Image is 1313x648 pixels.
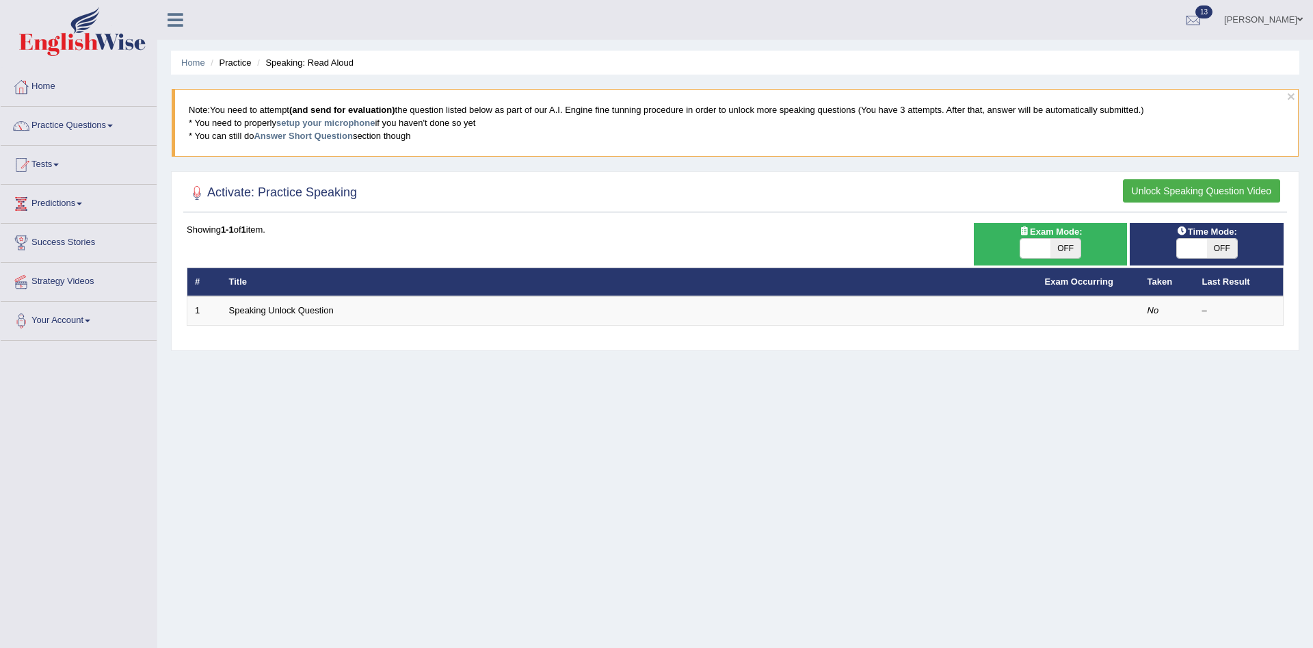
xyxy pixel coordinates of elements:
a: Exam Occurring [1045,276,1113,287]
span: 13 [1195,5,1212,18]
div: Show exams occurring in exams [974,223,1128,265]
div: – [1202,304,1276,317]
th: Taken [1140,268,1195,296]
a: Predictions [1,185,157,219]
a: Tests [1,146,157,180]
li: Speaking: Read Aloud [254,56,354,69]
a: Strategy Videos [1,263,157,297]
button: × [1287,89,1295,103]
button: Unlock Speaking Question Video [1123,179,1280,203]
h2: Activate: Practice Speaking [187,183,357,203]
blockquote: You need to attempt the question listed below as part of our A.I. Engine fine tunning procedure i... [172,89,1299,157]
a: Answer Short Question [254,131,352,141]
span: OFF [1050,239,1080,258]
th: Last Result [1195,268,1284,296]
th: Title [222,268,1037,296]
span: Time Mode: [1171,224,1243,239]
b: (and send for evaluation) [289,105,395,115]
div: Showing of item. [187,223,1284,236]
a: Practice Questions [1,107,157,141]
a: setup your microphone [276,118,375,128]
a: Home [181,57,205,68]
b: 1-1 [221,224,234,235]
th: # [187,268,222,296]
span: OFF [1207,239,1237,258]
a: Your Account [1,302,157,336]
a: Success Stories [1,224,157,258]
span: Note: [189,105,210,115]
li: Practice [207,56,251,69]
a: Home [1,68,157,102]
em: No [1148,305,1159,315]
b: 1 [241,224,246,235]
td: 1 [187,296,222,325]
span: Exam Mode: [1013,224,1087,239]
a: Speaking Unlock Question [229,305,334,315]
